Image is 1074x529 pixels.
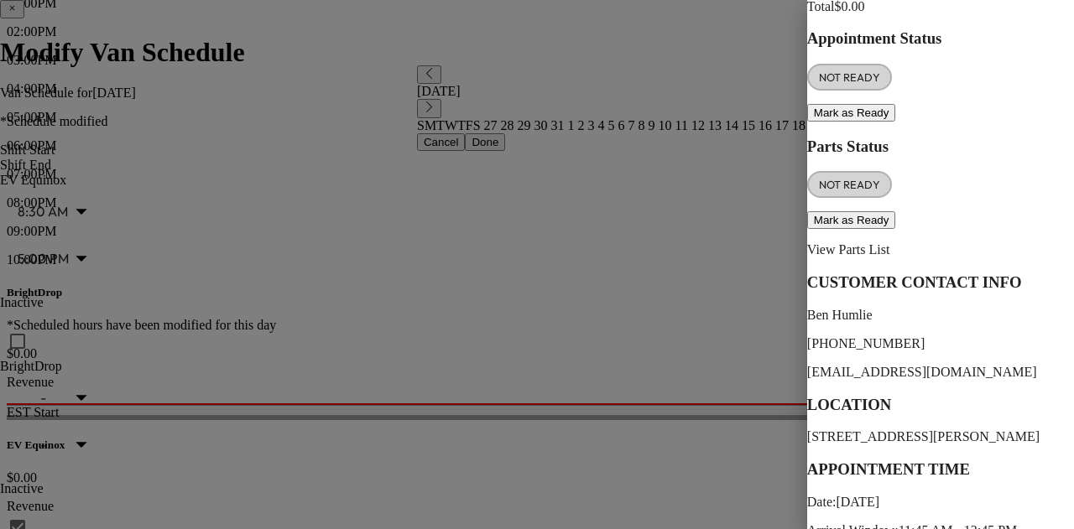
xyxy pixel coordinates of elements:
p: View Parts List [807,242,1074,257]
p: [EMAIL_ADDRESS][DOMAIN_NAME] [807,365,1074,380]
button: Mark as Ready [807,104,896,122]
p: Ben Humlie [807,308,1074,323]
h3: Appointment Status [807,29,1074,48]
h3: CUSTOMER CONTACT INFO [807,273,1074,292]
span: NOT READY [809,178,890,191]
h3: Parts Status [807,137,1074,156]
p: [PHONE_NUMBER] [807,336,1074,351]
h3: LOCATION [807,396,1074,414]
span: NOT READY [809,70,890,84]
button: Mark as Ready [807,211,896,229]
p: [STREET_ADDRESS][PERSON_NAME] [807,429,1074,444]
h3: APPOINTMENT TIME [807,460,1074,479]
p: Date: [DATE] [807,495,1074,510]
